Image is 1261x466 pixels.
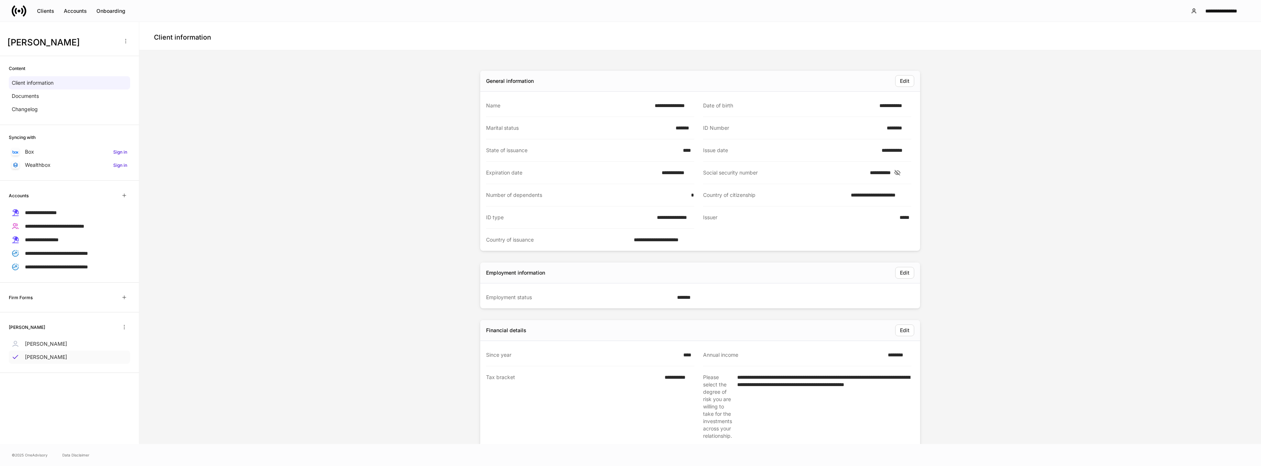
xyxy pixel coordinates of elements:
a: Data Disclaimer [62,452,89,458]
div: Edit [900,77,909,85]
div: Country of citizenship [703,191,846,199]
div: Please select the degree of risk you are willing to take for the investments across your relation... [703,374,733,440]
div: Marital status [486,124,671,132]
a: Client information [9,76,130,89]
div: ID type [486,214,652,221]
button: Onboarding [92,5,130,17]
button: Edit [895,267,914,279]
div: Issue date [703,147,877,154]
div: Tax bracket [486,374,660,439]
h6: Syncing with [9,134,36,141]
button: Clients [32,5,59,17]
div: Employment information [486,269,545,276]
h6: Content [9,65,25,72]
a: [PERSON_NAME] [9,351,130,364]
h6: Accounts [9,192,29,199]
div: Edit [900,327,909,334]
a: [PERSON_NAME] [9,337,130,351]
h6: Sign in [113,162,127,169]
a: BoxSign in [9,145,130,158]
div: Edit [900,269,909,276]
p: Documents [12,92,39,100]
div: General information [486,77,534,85]
h6: Sign in [113,148,127,155]
div: Expiration date [486,169,657,176]
p: [PERSON_NAME] [25,353,67,361]
div: Number of dependents [486,191,687,199]
div: Accounts [64,7,87,15]
button: Edit [895,324,914,336]
div: Clients [37,7,54,15]
div: Country of issuance [486,236,629,243]
div: Social security number [703,169,865,176]
h4: Client information [154,33,211,42]
p: Changelog [12,106,38,113]
p: Box [25,148,34,155]
div: Date of birth [703,102,875,109]
p: [PERSON_NAME] [25,340,67,348]
a: Documents [9,89,130,103]
div: Onboarding [96,7,125,15]
h6: Firm Forms [9,294,33,301]
p: Client information [12,79,54,87]
a: WealthboxSign in [9,158,130,172]
a: Changelog [9,103,130,116]
div: Issuer [703,214,895,221]
button: Edit [895,75,914,87]
div: Annual income [703,351,883,359]
img: oYqM9ojoZLfzCHUefNbBcWHcyDPbQKagtYciMC8pFl3iZXy3dU33Uwy+706y+0q2uJ1ghNQf2OIHrSh50tUd9HaB5oMc62p0G... [12,150,18,154]
p: Wealthbox [25,161,51,169]
button: Accounts [59,5,92,17]
h3: [PERSON_NAME] [7,37,117,48]
div: Employment status [486,294,673,301]
div: ID Number [703,124,882,132]
div: Since year [486,351,679,359]
div: Name [486,102,650,109]
h6: [PERSON_NAME] [9,324,45,331]
span: © 2025 OneAdvisory [12,452,48,458]
div: State of issuance [486,147,679,154]
div: Financial details [486,327,526,334]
